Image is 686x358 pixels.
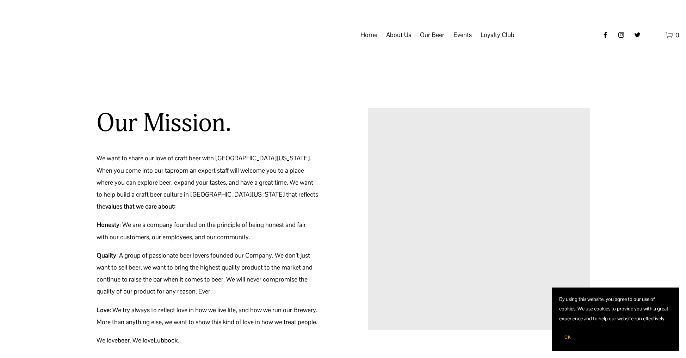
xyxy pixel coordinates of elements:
a: folder dropdown [386,28,411,42]
span: 0 [675,31,679,39]
a: folder dropdown [453,28,472,42]
strong: Lubbock [154,336,178,344]
a: 0 items in cart [665,31,679,39]
a: Facebook [602,31,609,38]
img: Two Docs Brewing Co. [7,14,86,56]
span: Loyalty Club [481,29,514,41]
a: folder dropdown [420,28,444,42]
span: Events [453,29,472,41]
p: By using this website, you agree to our use of cookies. We use cookies to provide you with a grea... [559,295,672,323]
a: twitter-unauth [634,31,641,38]
a: folder dropdown [481,28,514,42]
strong: Quality [97,251,116,259]
h2: Our Mission. [97,107,231,139]
p: : We are a company founded on the principle of being honest and fair with our customers, our empl... [97,219,319,243]
span: About Us [386,29,411,41]
a: instagram-unauth [618,31,625,38]
span: OK [564,334,571,340]
section: Cookie banner [552,288,679,351]
strong: beer [118,336,130,344]
a: Home [360,28,377,42]
p: We love . We love . [97,334,319,346]
strong: Love [97,306,110,314]
strong: values that we care about: [105,202,175,210]
p: : We try always to reflect love in how we live life, and how we run our Brewery. More than anythi... [97,304,319,328]
span: Our Beer [420,29,444,41]
p: We want to share our love of craft beer with [GEOGRAPHIC_DATA][US_STATE]. When you come into our ... [97,152,319,212]
p: : A group of passionate beer lovers founded our Company. We don’t just want to sell beer, we want... [97,249,319,298]
button: OK [559,331,576,344]
strong: Honesty [97,221,119,229]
